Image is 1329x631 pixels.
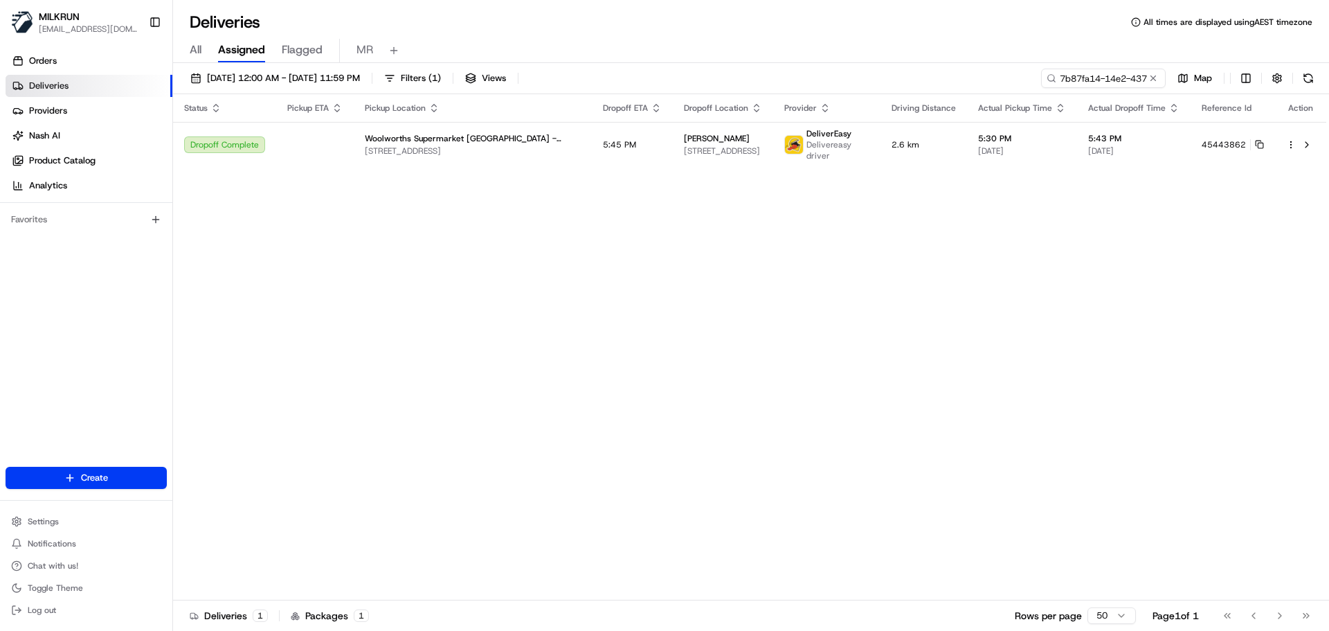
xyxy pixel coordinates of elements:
[603,103,648,114] span: Dropoff ETA
[190,609,268,623] div: Deliveries
[6,601,167,620] button: Log out
[1015,609,1082,623] p: Rows per page
[354,610,369,622] div: 1
[28,605,56,616] span: Log out
[6,125,172,147] a: Nash AI
[207,72,360,85] span: [DATE] 12:00 AM - [DATE] 11:59 PM
[1202,103,1251,114] span: Reference Id
[482,72,506,85] span: Views
[1088,133,1179,144] span: 5:43 PM
[190,11,260,33] h1: Deliveries
[684,133,750,144] span: [PERSON_NAME]
[978,103,1052,114] span: Actual Pickup Time
[287,103,329,114] span: Pickup ETA
[978,145,1066,157] span: [DATE]
[190,42,201,58] span: All
[29,130,60,142] span: Nash AI
[6,467,167,489] button: Create
[6,512,167,531] button: Settings
[28,560,78,571] span: Chat with us!
[6,556,167,576] button: Chat with us!
[892,103,956,114] span: Driving Distance
[459,69,512,88] button: Views
[365,133,581,144] span: Woolworths Supermarket [GEOGRAPHIC_DATA] - [GEOGRAPHIC_DATA]
[806,139,869,161] span: Delivereasy driver
[365,103,426,114] span: Pickup Location
[6,6,143,39] button: MILKRUNMILKRUN[EMAIL_ADDRESS][DOMAIN_NAME]
[6,534,167,553] button: Notifications
[1143,17,1312,28] span: All times are displayed using AEST timezone
[978,133,1066,144] span: 5:30 PM
[1299,69,1318,88] button: Refresh
[378,69,447,88] button: Filters(1)
[428,72,441,85] span: ( 1 )
[6,150,172,172] a: Product Catalog
[603,139,636,150] span: 5:45 PM
[1088,145,1179,157] span: [DATE]
[784,103,817,114] span: Provider
[1171,69,1218,88] button: Map
[1152,609,1199,623] div: Page 1 of 1
[11,11,33,33] img: MILKRUN
[28,538,76,549] span: Notifications
[6,208,167,231] div: Favorites
[29,154,96,167] span: Product Catalog
[684,145,762,157] span: [STREET_ADDRESS]
[29,55,57,67] span: Orders
[282,42,323,58] span: Flagged
[806,128,851,139] span: DeliverEasy
[29,179,67,192] span: Analytics
[785,136,803,154] img: delivereasy_logo.png
[39,10,80,24] button: MILKRUN
[6,578,167,598] button: Toggle Theme
[6,175,172,197] a: Analytics
[253,610,268,622] div: 1
[684,103,748,114] span: Dropoff Location
[29,105,67,117] span: Providers
[28,516,59,527] span: Settings
[1202,139,1264,150] button: 45443862
[6,50,172,72] a: Orders
[81,472,108,484] span: Create
[6,100,172,122] a: Providers
[29,80,69,92] span: Deliveries
[28,583,83,594] span: Toggle Theme
[356,42,373,58] span: MR
[218,42,265,58] span: Assigned
[401,72,441,85] span: Filters
[6,75,172,97] a: Deliveries
[39,24,138,35] button: [EMAIL_ADDRESS][DOMAIN_NAME]
[1286,103,1315,114] div: Action
[1194,72,1212,85] span: Map
[365,145,581,157] span: [STREET_ADDRESS]
[1041,69,1166,88] input: Type to search
[291,609,369,623] div: Packages
[184,103,208,114] span: Status
[184,69,366,88] button: [DATE] 12:00 AM - [DATE] 11:59 PM
[1088,103,1166,114] span: Actual Dropoff Time
[892,139,956,150] span: 2.6 km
